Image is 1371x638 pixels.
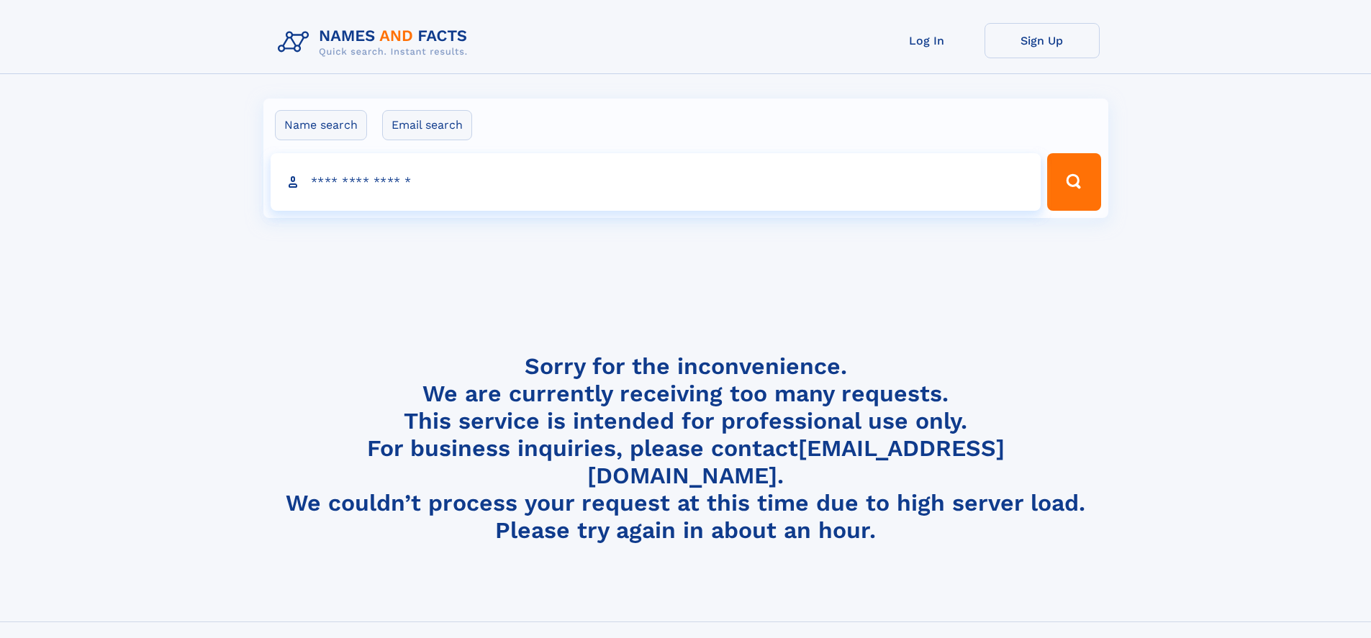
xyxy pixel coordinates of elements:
[985,23,1100,58] a: Sign Up
[382,110,472,140] label: Email search
[1047,153,1100,211] button: Search Button
[587,434,1005,489] a: [EMAIL_ADDRESS][DOMAIN_NAME]
[272,23,479,62] img: Logo Names and Facts
[275,110,367,140] label: Name search
[272,352,1100,544] h4: Sorry for the inconvenience. We are currently receiving too many requests. This service is intend...
[271,153,1041,211] input: search input
[869,23,985,58] a: Log In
